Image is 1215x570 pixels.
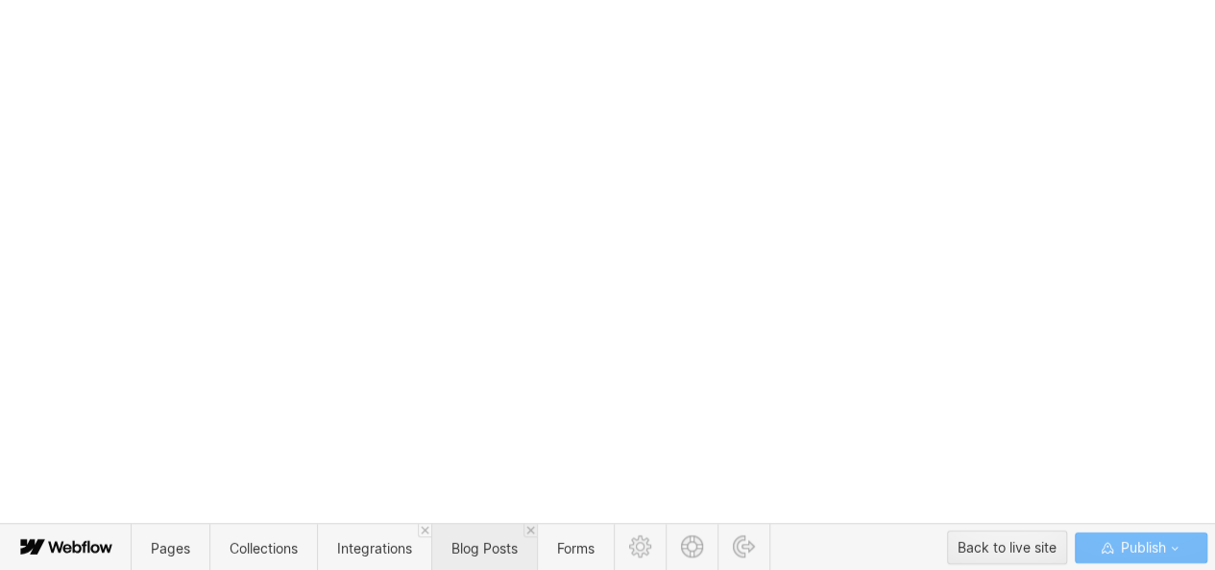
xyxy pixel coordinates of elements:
a: Close 'Integrations' tab [418,524,431,537]
a: Close 'Blog Posts' tab [523,524,537,537]
span: Collections [230,539,298,556]
span: Integrations [337,539,412,556]
span: Publish [1116,533,1165,562]
button: Publish [1075,533,1207,563]
div: Back to live site [958,533,1057,562]
span: Pages [151,539,190,556]
button: Back to live site [947,531,1067,564]
span: Blog Posts [451,539,518,556]
span: Forms [557,539,595,556]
